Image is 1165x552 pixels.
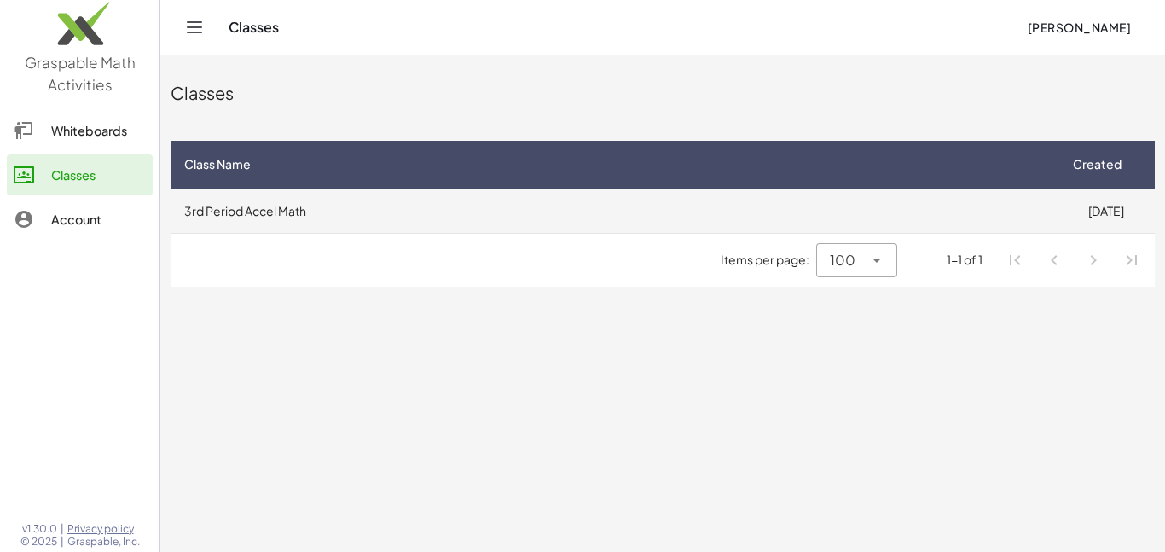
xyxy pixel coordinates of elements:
[7,110,153,151] a: Whiteboards
[67,522,140,536] a: Privacy policy
[947,251,982,269] div: 1-1 of 1
[830,250,855,270] span: 100
[721,251,816,269] span: Items per page:
[171,189,1057,233] td: 3rd Period Accel Math
[1073,155,1122,173] span: Created
[7,199,153,240] a: Account
[20,535,57,549] span: © 2025
[1013,12,1145,43] button: [PERSON_NAME]
[171,81,1155,105] div: Classes
[25,53,136,94] span: Graspable Math Activities
[22,522,57,536] span: v1.30.0
[996,241,1151,280] nav: Pagination Navigation
[61,535,64,549] span: |
[61,522,64,536] span: |
[51,165,146,185] div: Classes
[1057,189,1155,233] td: [DATE]
[67,535,140,549] span: Graspable, Inc.
[51,120,146,141] div: Whiteboards
[51,209,146,230] div: Account
[1027,20,1131,35] span: [PERSON_NAME]
[184,155,251,173] span: Class Name
[181,14,208,41] button: Toggle navigation
[7,154,153,195] a: Classes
